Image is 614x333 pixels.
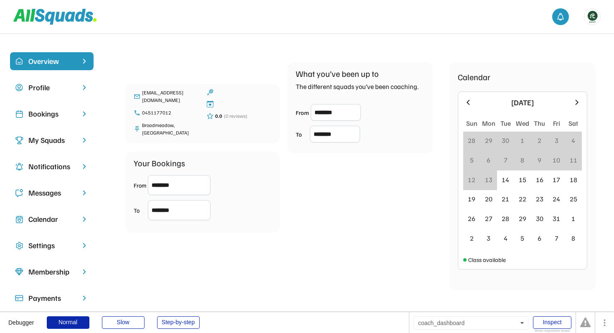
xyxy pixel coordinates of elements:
div: 6 [487,155,490,165]
div: 28 [502,214,509,224]
div: Mon [482,118,495,128]
div: 7 [555,233,558,243]
div: 27 [485,214,492,224]
div: 2 [470,233,474,243]
div: What you’ve been up to [296,67,379,80]
div: 1 [571,214,575,224]
div: [DATE] [477,97,568,108]
div: 28 [468,135,475,145]
img: chevron-right.svg [80,215,89,223]
img: chevron-right.svg [80,163,89,170]
div: Fri [553,118,560,128]
div: 31 [553,214,560,224]
img: Icon%20copy%2016.svg [15,241,23,250]
div: 16 [536,175,543,185]
div: 4 [571,135,575,145]
img: Icon%20copy%204.svg [15,163,23,171]
div: 22 [519,194,526,204]
div: From [134,181,146,190]
div: Overview [28,56,75,67]
img: user-circle.svg [15,84,23,92]
img: Icon%20copy%208.svg [15,268,23,276]
div: 18 [570,175,577,185]
div: 11 [570,155,577,165]
img: home-smile.svg [15,57,23,66]
div: 17 [553,175,560,185]
div: 2 [538,135,541,145]
div: Inspect [533,316,571,329]
div: Messages [28,187,75,198]
div: 8 [520,155,524,165]
div: 8 [571,233,575,243]
div: 4 [504,233,507,243]
div: To [296,130,308,139]
div: 21 [502,194,509,204]
div: Normal [47,316,89,329]
div: 30 [502,135,509,145]
div: 5 [470,155,474,165]
div: Tue [500,118,511,128]
img: chevron-right%20copy%203.svg [80,57,89,65]
div: From [296,108,309,117]
div: 26 [468,214,475,224]
div: 9 [538,155,541,165]
div: Slow [102,316,145,329]
div: 15 [519,175,526,185]
div: Sat [568,118,578,128]
img: bell-03%20%281%29.svg [556,13,565,21]
div: Wed [516,118,529,128]
div: 23 [536,194,543,204]
img: chevron-right.svg [80,294,89,302]
img: chevron-right.svg [80,84,89,92]
div: (0 reviews) [224,112,247,120]
div: Class available [468,255,506,264]
div: 12 [468,175,475,185]
div: 19 [468,194,475,204]
div: 14 [502,175,509,185]
div: 24 [553,194,560,204]
div: Bookings [28,108,75,119]
div: Step-by-step [157,316,200,329]
div: 29 [485,135,492,145]
div: 6 [538,233,541,243]
div: 10 [553,155,560,165]
div: 13 [485,175,492,185]
div: Notifications [28,161,75,172]
div: Payments [28,292,75,304]
img: chevron-right.svg [80,241,89,249]
img: https%3A%2F%2F94044dc9e5d3b3599ffa5e2d56a015ce.cdn.bubble.io%2Ff1734594230631x534612339345057700%... [584,9,600,25]
div: Profile [28,82,75,93]
div: 3 [555,135,558,145]
div: 0.0 [215,112,222,120]
img: Icon%20copy%203.svg [15,136,23,145]
div: Show responsive boxes [533,329,571,333]
div: coach_dashboard [414,316,528,330]
div: [EMAIL_ADDRESS][DOMAIN_NAME] [142,89,198,104]
div: 25 [570,194,577,204]
img: Icon%20copy%202.svg [15,110,23,118]
div: Sun [466,118,477,128]
div: The different squads you’ve been coaching. [296,81,419,92]
img: chevron-right.svg [80,189,89,197]
div: 1 [520,135,524,145]
div: My Squads [28,135,75,146]
div: Thu [534,118,545,128]
div: Broadmeadow, [GEOGRAPHIC_DATA] [142,122,198,137]
img: chevron-right.svg [80,136,89,144]
div: 5 [520,233,524,243]
img: Icon%20copy%207.svg [15,215,23,224]
div: 3 [487,233,490,243]
div: 29 [519,214,526,224]
div: Settings [28,240,75,251]
div: Calendar [458,71,490,83]
div: 20 [485,194,492,204]
div: 0451177012 [142,109,198,117]
img: Icon%20copy%205.svg [15,189,23,197]
div: Your Bookings [134,157,185,169]
div: 30 [536,214,543,224]
img: chevron-right.svg [80,110,89,118]
img: chevron-right.svg [80,268,89,276]
div: Calendar [28,214,75,225]
div: Membership [28,266,75,277]
div: 7 [504,155,507,165]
